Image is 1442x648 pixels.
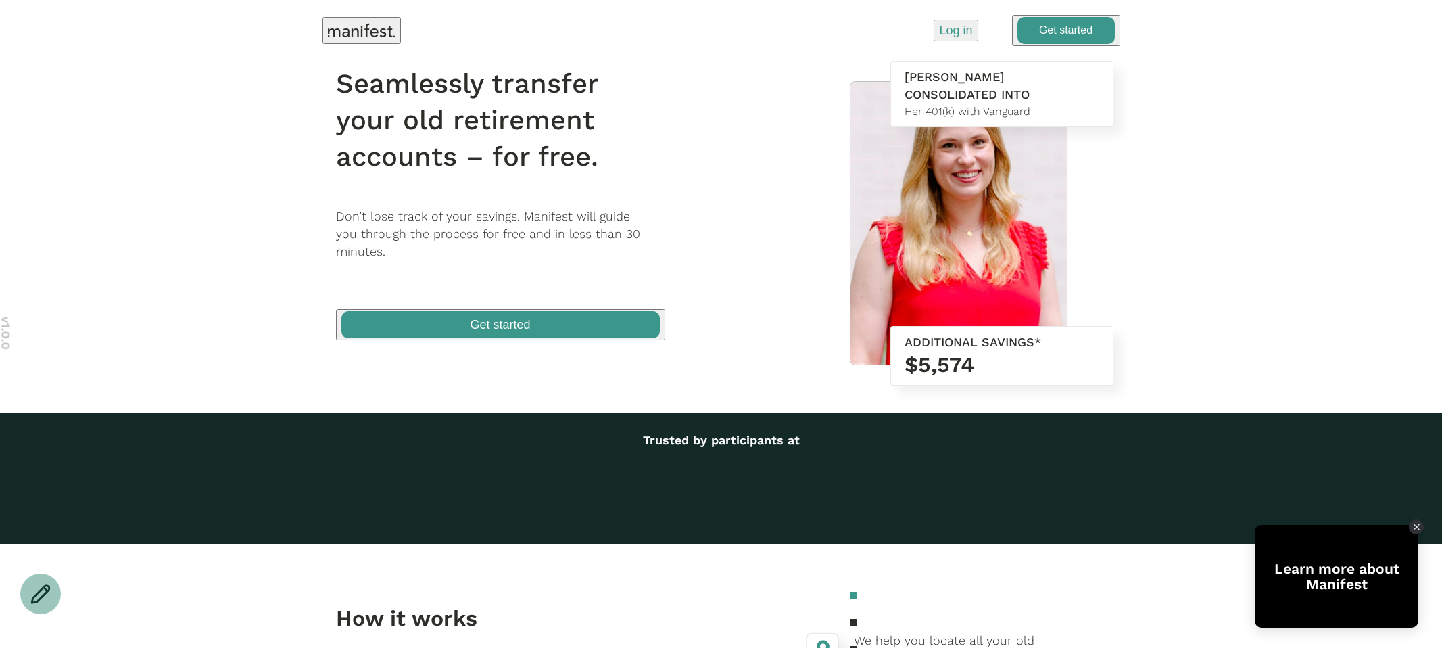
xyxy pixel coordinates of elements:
h3: How it works [336,605,638,632]
div: Her 401(k) with Vanguard [905,103,1099,120]
p: Log in [939,22,972,39]
div: Tolstoy bubble widget [1255,525,1418,628]
div: Open Tolstoy widget [1255,525,1418,628]
button: Log in [934,20,978,41]
img: Meredith [850,82,1067,371]
div: Learn more about Manifest [1255,561,1418,592]
p: Don’t lose track of your savings. Manifest will guide you through the process for free and in les... [336,208,683,260]
h1: Seamlessly transfer your old retirement accounts – for free. [336,66,683,175]
div: Close Tolstoy widget [1409,519,1424,534]
div: [PERSON_NAME] CONSOLIDATED INTO [905,68,1099,103]
div: ADDITIONAL SAVINGS* [905,333,1099,351]
button: Get started [336,309,665,340]
div: Open Tolstoy [1255,525,1418,628]
h3: $5,574 [905,351,1099,378]
button: Get started [1012,15,1120,46]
